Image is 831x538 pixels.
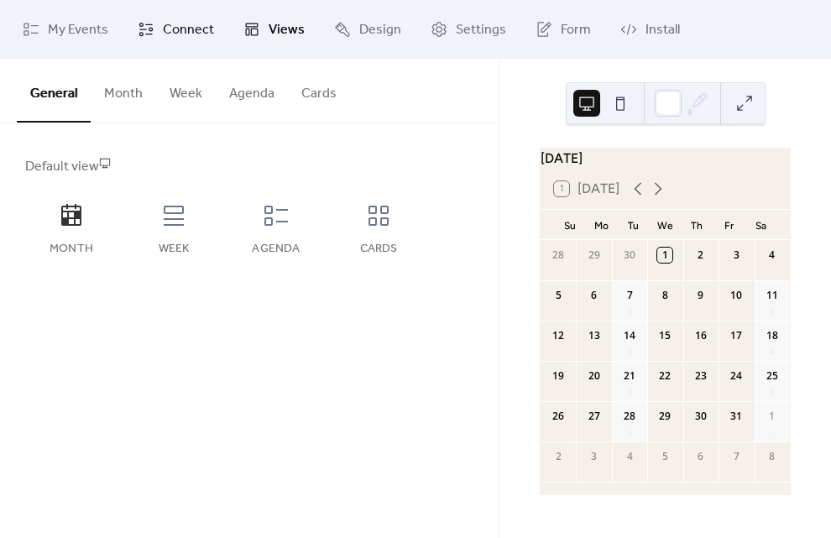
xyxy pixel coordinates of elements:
div: 25 [765,368,780,384]
div: 19 [551,368,566,384]
a: Install [608,7,692,52]
div: 29 [587,248,602,263]
div: Default view [25,157,470,177]
div: 5 [551,288,566,303]
a: Form [523,7,604,52]
div: 6 [693,449,708,464]
div: 18 [765,328,780,343]
button: General [17,59,91,123]
a: Views [231,7,317,52]
div: 20 [587,368,602,384]
span: Design [359,20,401,40]
button: Agenda [216,59,288,121]
div: 8 [765,449,780,464]
a: Design [321,7,414,52]
button: Week [156,59,216,121]
span: Form [561,20,591,40]
div: 10 [729,288,744,303]
div: 24 [729,368,744,384]
div: 27 [587,409,602,424]
button: Cards [288,59,350,121]
span: Connect [163,20,214,40]
div: 6 [587,288,602,303]
div: 11 [765,288,780,303]
div: 28 [551,248,566,263]
div: 29 [657,409,672,424]
a: Settings [418,7,519,52]
div: We [650,210,682,240]
div: Agenda [247,243,306,256]
div: Sa [745,210,776,240]
div: Tu [618,210,650,240]
button: Month [91,59,156,121]
div: 30 [622,248,637,263]
div: Su [554,210,586,240]
div: 22 [657,368,672,384]
div: 2 [693,248,708,263]
span: Install [645,20,680,40]
div: 4 [765,248,780,263]
div: 15 [657,328,672,343]
div: 2 [551,449,566,464]
div: 8 [657,288,672,303]
div: 13 [587,328,602,343]
div: 5 [657,449,672,464]
div: 4 [622,449,637,464]
div: 3 [729,248,744,263]
div: Th [681,210,713,240]
div: 30 [693,409,708,424]
div: 1 [765,409,780,424]
div: 26 [551,409,566,424]
div: 3 [587,449,602,464]
div: Cards [349,243,408,256]
div: 31 [729,409,744,424]
span: Views [269,20,305,40]
div: 7 [622,288,637,303]
div: 7 [729,449,744,464]
div: 1 [657,248,672,263]
div: Fr [713,210,745,240]
div: 21 [622,368,637,384]
a: Connect [125,7,227,52]
span: My Events [48,20,108,40]
div: 17 [729,328,744,343]
span: Settings [456,20,506,40]
div: Mo [586,210,618,240]
div: Week [144,243,203,256]
div: 16 [693,328,708,343]
div: 12 [551,328,566,343]
div: 28 [622,409,637,424]
div: [DATE] [541,149,790,169]
div: Month [42,243,101,256]
div: 9 [693,288,708,303]
a: My Events [10,7,121,52]
div: 14 [622,328,637,343]
div: 23 [693,368,708,384]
